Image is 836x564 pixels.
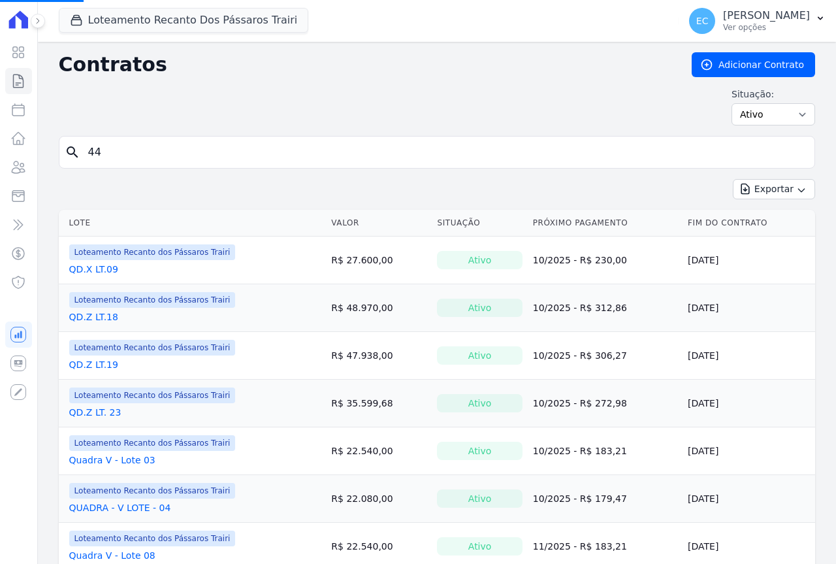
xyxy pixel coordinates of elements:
a: Quadra V - Lote 03 [69,454,155,467]
td: [DATE] [683,380,815,427]
a: 10/2025 - R$ 179,47 [533,493,627,504]
i: search [65,144,80,160]
a: 10/2025 - R$ 306,27 [533,350,627,361]
a: QD.Z LT. 23 [69,406,121,419]
th: Lote [59,210,327,237]
div: Ativo [437,537,522,556]
a: 10/2025 - R$ 230,00 [533,255,627,265]
a: 10/2025 - R$ 272,98 [533,398,627,408]
td: R$ 22.080,00 [326,475,432,523]
th: Valor [326,210,432,237]
span: Loteamento Recanto dos Pássaros Trairi [69,483,236,499]
p: [PERSON_NAME] [723,9,810,22]
td: [DATE] [683,332,815,380]
th: Situação [432,210,527,237]
span: Loteamento Recanto dos Pássaros Trairi [69,531,236,546]
a: Adicionar Contrato [692,52,815,77]
td: R$ 47.938,00 [326,332,432,380]
h2: Contratos [59,53,671,76]
div: Ativo [437,251,522,269]
td: R$ 48.970,00 [326,284,432,332]
td: R$ 35.599,68 [326,380,432,427]
div: Ativo [437,394,522,412]
td: R$ 22.540,00 [326,427,432,475]
span: Loteamento Recanto dos Pássaros Trairi [69,340,236,356]
span: EC [696,16,709,25]
th: Próximo Pagamento [528,210,683,237]
a: QD.X LT.09 [69,263,118,276]
div: Ativo [437,489,522,508]
div: Ativo [437,442,522,460]
input: Buscar por nome do lote [80,139,809,165]
button: Loteamento Recanto Dos Pássaros Trairi [59,8,309,33]
p: Ver opções [723,22,810,33]
div: Ativo [437,346,522,365]
span: Loteamento Recanto dos Pássaros Trairi [69,388,236,403]
a: QUADRA - V LOTE - 04 [69,501,171,514]
th: Fim do Contrato [683,210,815,237]
a: QD.Z LT.19 [69,358,118,371]
a: 11/2025 - R$ 183,21 [533,541,627,552]
div: Ativo [437,299,522,317]
label: Situação: [731,88,815,101]
span: Loteamento Recanto dos Pássaros Trairi [69,244,236,260]
td: [DATE] [683,237,815,284]
button: EC [PERSON_NAME] Ver opções [679,3,836,39]
td: [DATE] [683,475,815,523]
span: Loteamento Recanto dos Pássaros Trairi [69,435,236,451]
a: Quadra V - Lote 08 [69,549,155,562]
a: 10/2025 - R$ 312,86 [533,303,627,313]
a: QD.Z LT.18 [69,310,118,323]
td: [DATE] [683,427,815,475]
button: Exportar [733,179,815,199]
span: Loteamento Recanto dos Pássaros Trairi [69,292,236,308]
td: R$ 27.600,00 [326,237,432,284]
a: 10/2025 - R$ 183,21 [533,446,627,456]
td: [DATE] [683,284,815,332]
